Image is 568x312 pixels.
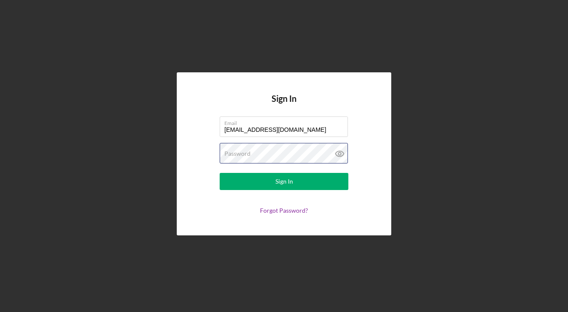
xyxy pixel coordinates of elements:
[224,117,348,126] label: Email
[260,207,308,214] a: Forgot Password?
[275,173,293,190] div: Sign In
[272,94,296,116] h4: Sign In
[224,150,251,157] label: Password
[220,173,348,190] button: Sign In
